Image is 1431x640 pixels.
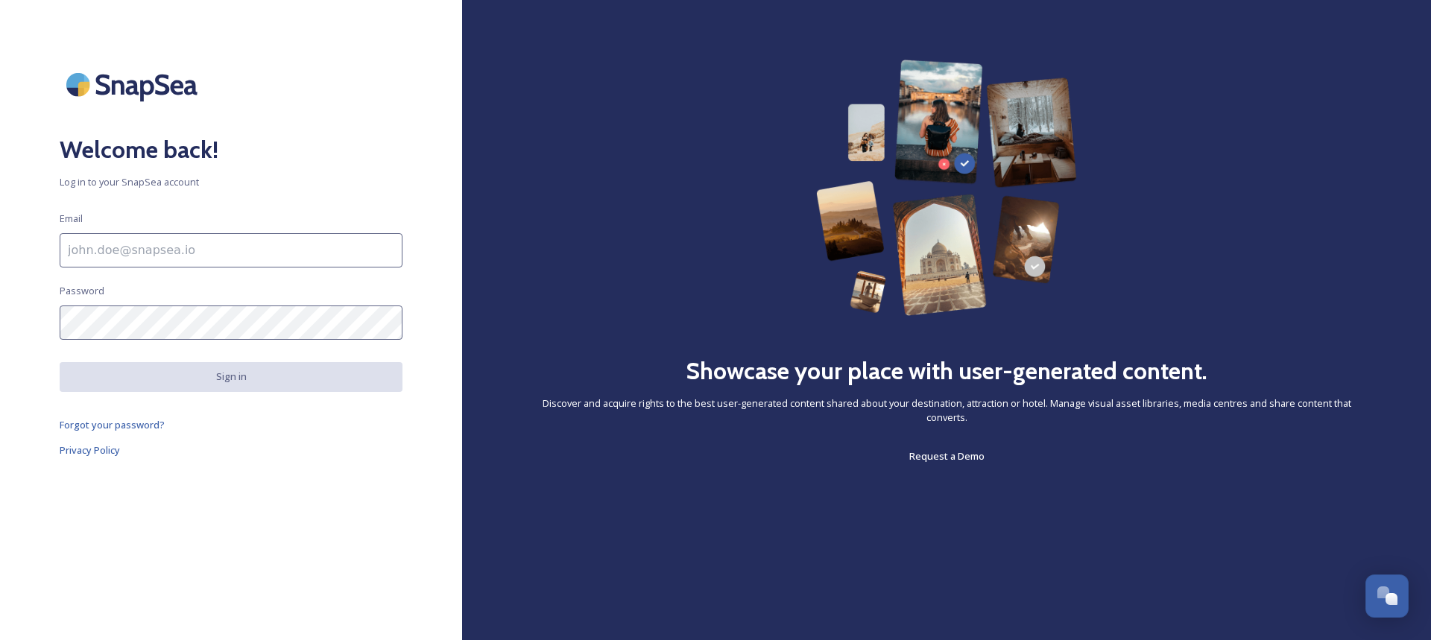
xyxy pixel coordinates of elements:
[816,60,1078,316] img: 63b42ca75bacad526042e722_Group%20154-p-800.png
[60,443,120,457] span: Privacy Policy
[909,447,985,465] a: Request a Demo
[60,418,165,431] span: Forgot your password?
[686,353,1207,389] h2: Showcase your place with user-generated content.
[60,233,402,267] input: john.doe@snapsea.io
[60,362,402,391] button: Sign in
[1365,574,1409,618] button: Open Chat
[60,212,83,226] span: Email
[60,175,402,189] span: Log in to your SnapSea account
[60,284,104,298] span: Password
[60,416,402,434] a: Forgot your password?
[909,449,985,463] span: Request a Demo
[60,132,402,168] h2: Welcome back!
[60,441,402,459] a: Privacy Policy
[522,396,1371,425] span: Discover and acquire rights to the best user-generated content shared about your destination, att...
[60,60,209,110] img: SnapSea Logo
